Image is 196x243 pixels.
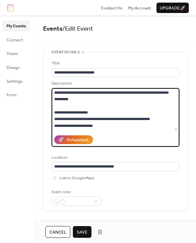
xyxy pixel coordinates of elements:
[3,48,30,59] a: Views
[62,23,93,35] span: / Edit Event
[7,50,18,57] span: Views
[59,175,94,182] span: Link to Google Maps
[43,23,62,35] a: Events
[52,189,100,196] div: Event color
[77,229,88,236] span: Save
[7,78,22,85] span: Settings
[3,62,30,73] a: Design
[45,226,70,238] button: Cancel
[7,92,17,98] span: Form
[128,5,151,11] a: My Account
[52,155,178,161] div: Location
[101,5,122,11] a: Contact Us
[7,23,26,29] span: My Events
[7,4,14,11] img: logo
[156,3,189,13] button: Upgrade🚀
[7,37,23,43] span: Connect
[7,64,20,71] span: Design
[3,20,30,31] a: My Events
[3,89,30,100] a: Form
[54,135,93,144] button: AI Assistant
[52,219,79,225] span: Date and time
[52,60,178,67] div: Title
[3,76,30,86] a: Settings
[49,229,66,236] span: Cancel
[52,80,178,87] div: Description
[73,226,91,238] button: Save
[52,49,80,56] span: Event details
[3,34,30,45] a: Connect
[66,137,89,143] div: AI Assistant
[160,5,186,11] span: Upgrade 🚀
